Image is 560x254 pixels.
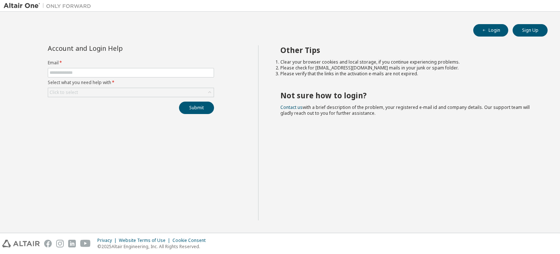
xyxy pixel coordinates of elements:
[44,240,52,247] img: facebook.svg
[280,59,535,65] li: Clear your browser cookies and local storage, if you continue experiencing problems.
[280,104,303,110] a: Contact us
[56,240,64,247] img: instagram.svg
[48,80,214,86] label: Select what you need help with
[172,238,210,243] div: Cookie Consent
[473,24,508,37] button: Login
[179,102,214,114] button: Submit
[48,60,214,66] label: Email
[2,240,40,247] img: altair_logo.svg
[68,240,76,247] img: linkedin.svg
[280,91,535,100] h2: Not sure how to login?
[80,240,91,247] img: youtube.svg
[280,65,535,71] li: Please check for [EMAIL_ADDRESS][DOMAIN_NAME] mails in your junk or spam folder.
[513,24,548,37] button: Sign Up
[97,238,119,243] div: Privacy
[4,2,95,10] img: Altair One
[48,45,181,51] div: Account and Login Help
[280,71,535,77] li: Please verify that the links in the activation e-mails are not expired.
[280,45,535,55] h2: Other Tips
[50,90,78,95] div: Click to select
[119,238,172,243] div: Website Terms of Use
[97,243,210,250] p: © 2025 Altair Engineering, Inc. All Rights Reserved.
[280,104,530,116] span: with a brief description of the problem, your registered e-mail id and company details. Our suppo...
[48,88,214,97] div: Click to select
